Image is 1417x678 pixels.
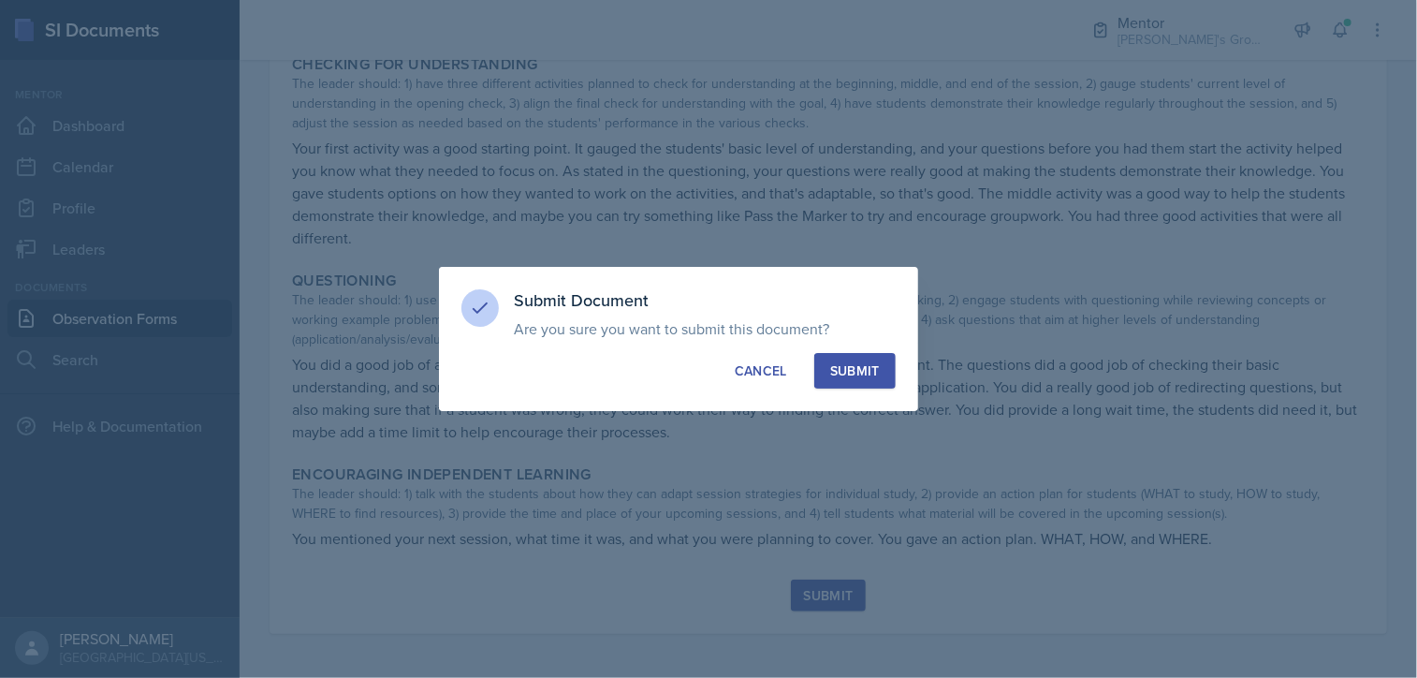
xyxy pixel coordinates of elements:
[514,319,896,338] p: Are you sure you want to submit this document?
[814,353,896,389] button: Submit
[719,353,803,389] button: Cancel
[735,361,787,380] div: Cancel
[514,289,896,312] h3: Submit Document
[830,361,880,380] div: Submit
